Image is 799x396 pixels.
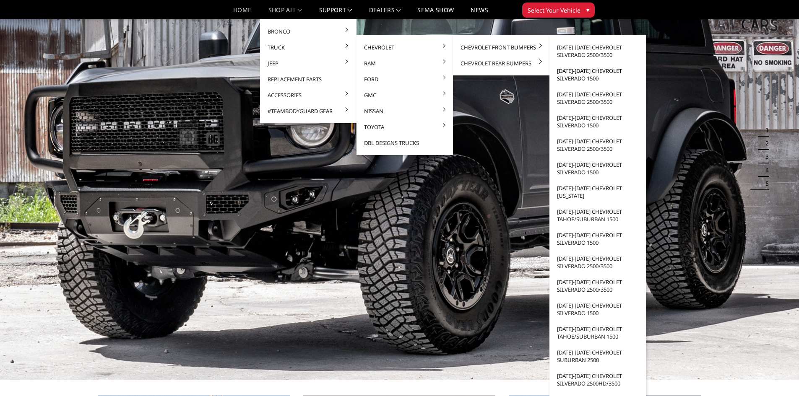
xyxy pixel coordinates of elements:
[553,204,643,227] a: [DATE]-[DATE] Chevrolet Tahoe/Suburban 1500
[553,344,643,368] a: [DATE]-[DATE] Chevrolet Suburban 2500
[360,103,450,119] a: Nissan
[553,368,643,391] a: [DATE]-[DATE] Chevrolet Silverado 2500HD/3500
[553,227,643,251] a: [DATE]-[DATE] Chevrolet Silverado 1500
[263,23,353,39] a: Bronco
[456,39,546,55] a: Chevrolet Front Bumpers
[360,39,450,55] a: Chevrolet
[760,123,769,137] button: 1 of 5
[553,133,643,157] a: [DATE]-[DATE] Chevrolet Silverado 2500/3500
[757,356,799,396] iframe: Chat Widget
[553,274,643,298] a: [DATE]-[DATE] Chevrolet Silverado 2500/3500
[553,298,643,321] a: [DATE]-[DATE] Chevrolet Silverado 1500
[263,39,353,55] a: Truck
[360,87,450,103] a: GMC
[360,119,450,135] a: Toyota
[586,5,589,14] span: ▾
[553,251,643,274] a: [DATE]-[DATE] Chevrolet Silverado 2500/3500
[319,7,352,19] a: Support
[528,6,580,15] span: Select Your Vehicle
[522,3,595,18] button: Select Your Vehicle
[233,7,251,19] a: Home
[553,86,643,110] a: [DATE]-[DATE] Chevrolet Silverado 2500/3500
[553,110,643,133] a: [DATE]-[DATE] Chevrolet Silverado 1500
[268,7,302,19] a: shop all
[369,7,401,19] a: Dealers
[471,7,488,19] a: News
[263,87,353,103] a: Accessories
[360,71,450,87] a: Ford
[553,321,643,344] a: [DATE]-[DATE] Chevrolet Tahoe/Suburban 1500
[760,137,769,150] button: 2 of 5
[456,55,546,71] a: Chevrolet Rear Bumpers
[360,135,450,151] a: DBL Designs Trucks
[760,163,769,177] button: 4 of 5
[263,55,353,71] a: Jeep
[553,39,643,63] a: [DATE]-[DATE] Chevrolet Silverado 2500/3500
[553,157,643,180] a: [DATE]-[DATE] Chevrolet Silverado 1500
[553,63,643,86] a: [DATE]-[DATE] Chevrolet Silverado 1500
[263,71,353,87] a: Replacement Parts
[553,180,643,204] a: [DATE]-[DATE] Chevrolet [US_STATE]
[263,103,353,119] a: #TeamBodyguard Gear
[417,7,454,19] a: SEMA Show
[760,150,769,163] button: 3 of 5
[360,55,450,71] a: Ram
[760,177,769,190] button: 5 of 5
